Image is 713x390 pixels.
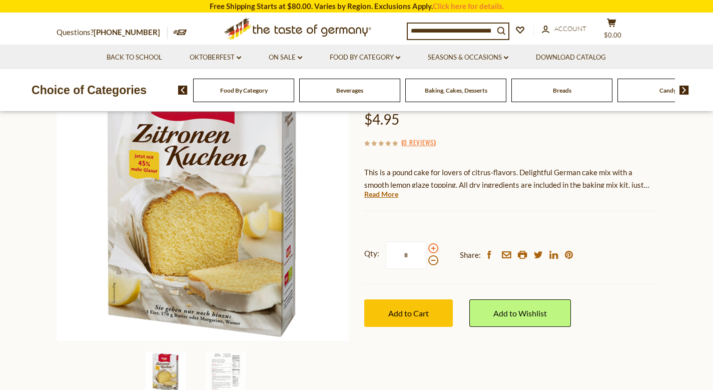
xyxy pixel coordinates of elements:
a: 0 Reviews [403,137,434,148]
span: $4.95 [364,111,399,128]
span: Add to Cart [388,308,429,318]
a: Add to Wishlist [469,299,571,327]
span: $0.00 [604,31,621,39]
span: ( ) [401,137,436,147]
input: Qty: [386,241,427,269]
span: Share: [460,249,481,261]
a: Food By Category [330,52,400,63]
a: Oktoberfest [190,52,241,63]
a: Account [542,24,586,35]
a: Candy [659,87,676,94]
span: Account [554,25,586,33]
img: previous arrow [178,86,188,95]
a: Baking, Cakes, Desserts [425,87,487,94]
a: Read More [364,189,398,199]
a: Beverages [336,87,363,94]
strong: Qty: [364,247,379,260]
button: Add to Cart [364,299,453,327]
p: This is a pound cake for lovers of citrus-flavors. Delightful German cake mix with a smooth lemon... [364,166,657,191]
a: Download Catalog [536,52,606,63]
a: Seasons & Occasions [428,52,508,63]
p: Questions? [57,26,168,39]
button: $0.00 [597,18,627,43]
a: Breads [553,87,571,94]
img: next arrow [679,86,689,95]
img: Kathi German Lemon Pound Cake with Citrus Glaze Baking Mix, 16.2 oz [57,48,349,341]
a: On Sale [269,52,302,63]
a: Back to School [107,52,162,63]
a: [PHONE_NUMBER] [94,28,160,37]
a: Click here for details. [433,2,504,11]
a: Food By Category [220,87,268,94]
